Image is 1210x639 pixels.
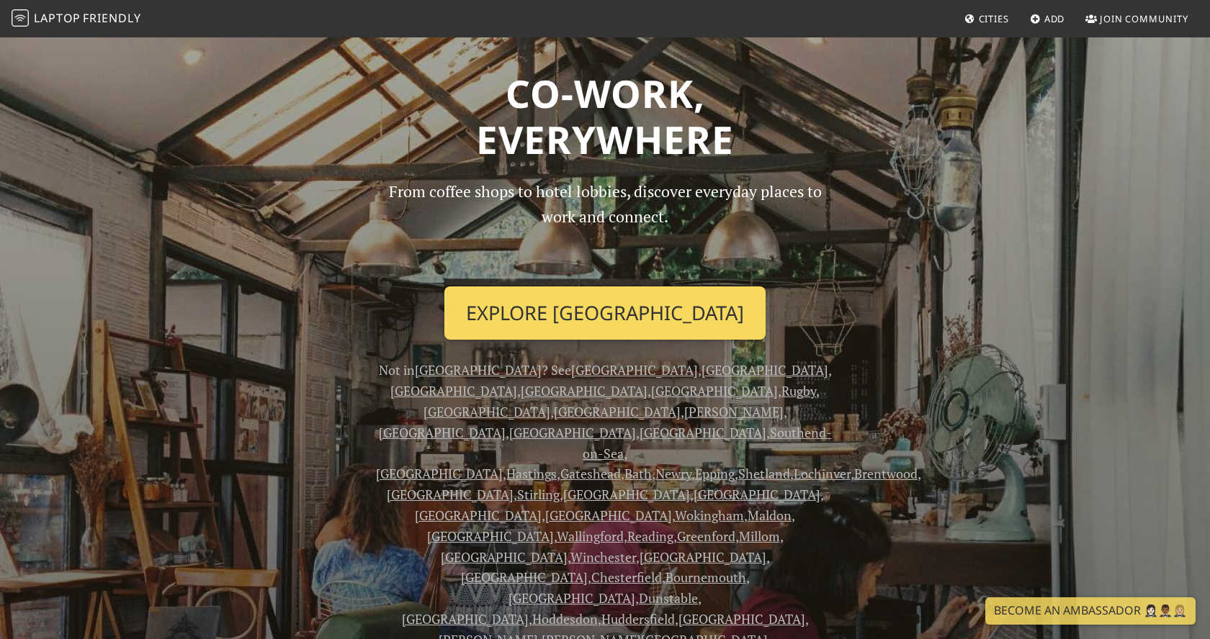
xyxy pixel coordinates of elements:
a: Explore [GEOGRAPHIC_DATA] [444,286,766,340]
span: Cities [979,12,1009,25]
a: [GEOGRAPHIC_DATA] [554,403,681,420]
p: From coffee shops to hotel lobbies, discover everyday places to work and connect. [376,179,834,275]
a: [GEOGRAPHIC_DATA] [387,486,514,503]
span: Add [1044,12,1065,25]
a: [GEOGRAPHIC_DATA] [545,507,672,524]
a: [GEOGRAPHIC_DATA] [379,424,506,441]
a: Millom [739,527,780,545]
a: [GEOGRAPHIC_DATA] [678,610,805,627]
span: Join Community [1100,12,1188,25]
a: Newry [655,465,691,482]
a: Reading [627,527,673,545]
a: Gateshead [560,465,621,482]
a: [GEOGRAPHIC_DATA] [702,361,828,379]
a: Maldon [748,507,792,524]
a: [GEOGRAPHIC_DATA] [427,527,554,545]
a: Bournemouth [665,568,746,586]
h1: Co-work, Everywhere [138,71,1072,162]
span: Friendly [83,10,140,26]
img: LaptopFriendly [12,9,29,27]
a: [GEOGRAPHIC_DATA] [509,424,636,441]
a: [GEOGRAPHIC_DATA] [376,465,503,482]
a: Hastings [506,465,557,482]
a: [GEOGRAPHIC_DATA] [402,610,529,627]
a: Stirling [517,486,560,503]
a: Lochinver [794,465,851,482]
a: Southend-on-Sea [583,424,832,462]
a: Brentwood [854,465,918,482]
a: Greenford [677,527,735,545]
a: Chesterfield [591,568,662,586]
a: [GEOGRAPHIC_DATA] [423,403,550,420]
a: Dunstable [639,589,698,607]
a: [GEOGRAPHIC_DATA] [415,507,542,524]
a: [GEOGRAPHIC_DATA] [415,361,542,379]
a: [GEOGRAPHIC_DATA] [571,361,698,379]
a: [PERSON_NAME] [684,403,784,420]
a: Hoddesdon [532,610,598,627]
a: [GEOGRAPHIC_DATA] [640,548,766,566]
a: Join Community [1080,6,1194,32]
a: LaptopFriendly LaptopFriendly [12,6,141,32]
a: [GEOGRAPHIC_DATA] [390,382,517,399]
a: [GEOGRAPHIC_DATA] [651,382,778,399]
a: [GEOGRAPHIC_DATA] [461,568,588,586]
a: Add [1024,6,1071,32]
a: Winchester [570,548,636,566]
a: [GEOGRAPHIC_DATA] [694,486,820,503]
a: Cities [959,6,1015,32]
a: Wokingham [675,507,744,524]
a: Epping [695,465,735,482]
a: Huddersfield [601,610,675,627]
span: Laptop [34,10,81,26]
a: Wallingford [557,527,624,545]
a: [GEOGRAPHIC_DATA] [640,424,766,441]
a: Rugby [781,382,816,399]
a: Become an Ambassador 🤵🏻‍♀️🤵🏾‍♂️🤵🏼‍♀️ [985,597,1196,625]
a: Shetland [738,465,790,482]
a: [GEOGRAPHIC_DATA] [521,382,647,399]
a: [GEOGRAPHIC_DATA] [441,548,568,566]
a: [GEOGRAPHIC_DATA] [563,486,690,503]
a: Bath [624,465,652,482]
a: [GEOGRAPHIC_DATA] [508,589,635,607]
